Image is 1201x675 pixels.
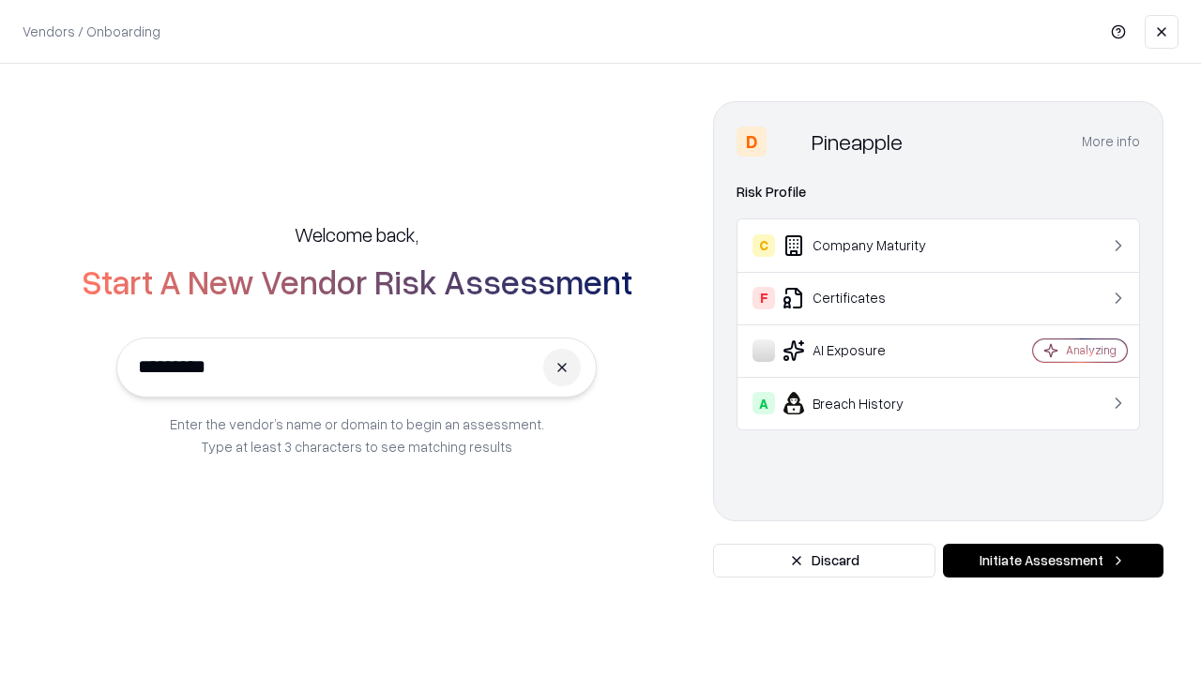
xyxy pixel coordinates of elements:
[82,262,632,300] h2: Start A New Vendor Risk Assessment
[737,181,1140,203] div: Risk Profile
[753,287,977,309] div: Certificates
[753,234,977,257] div: Company Maturity
[753,392,775,414] div: A
[753,287,775,309] div: F
[1066,342,1117,358] div: Analyzing
[812,127,903,157] div: Pineapple
[737,127,767,157] div: D
[753,392,977,414] div: Breach History
[295,221,418,247] h5: Welcome back,
[774,127,804,157] img: Pineapple
[713,544,935,577] button: Discard
[170,412,544,457] p: Enter the vendor’s name or domain to begin an assessment. Type at least 3 characters to see match...
[1082,125,1140,158] button: More info
[23,22,160,41] p: Vendors / Onboarding
[753,339,977,362] div: AI Exposure
[753,234,775,257] div: C
[943,544,1163,577] button: Initiate Assessment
